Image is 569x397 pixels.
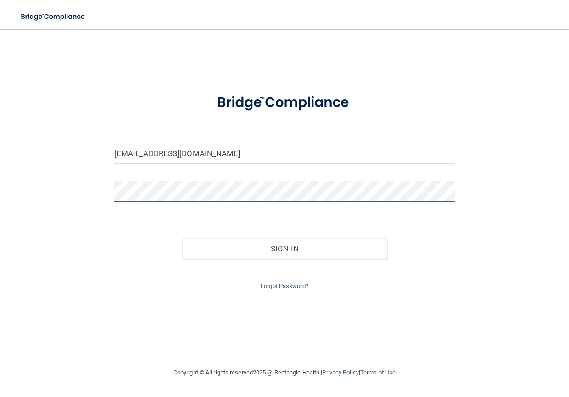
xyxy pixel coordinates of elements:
[410,332,558,369] iframe: Drift Widget Chat Controller
[322,369,358,376] a: Privacy Policy
[14,7,93,26] img: bridge_compliance_login_screen.278c3ca4.svg
[114,143,455,164] input: Email
[203,85,366,121] img: bridge_compliance_login_screen.278c3ca4.svg
[117,358,452,387] div: Copyright © All rights reserved 2025 @ Rectangle Health | |
[182,238,386,259] button: Sign In
[360,369,396,376] a: Terms of Use
[261,283,308,289] a: Forgot Password?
